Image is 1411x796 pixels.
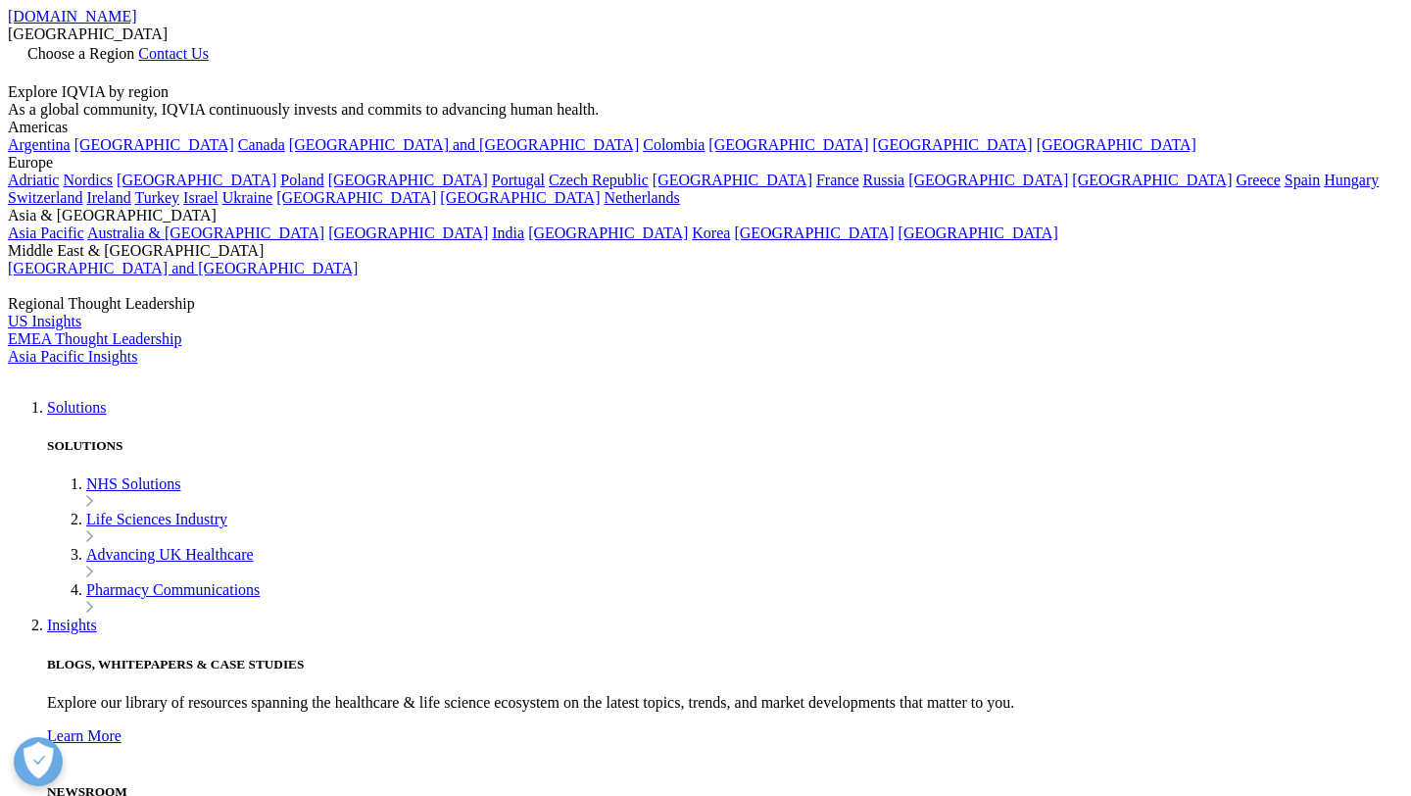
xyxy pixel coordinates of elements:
[8,260,358,276] a: [GEOGRAPHIC_DATA] and [GEOGRAPHIC_DATA]
[8,154,1403,172] div: Europe
[8,207,1403,224] div: Asia & [GEOGRAPHIC_DATA]
[8,224,84,241] a: Asia Pacific
[87,224,324,241] a: Australia & [GEOGRAPHIC_DATA]
[183,189,219,206] a: Israel
[8,136,71,153] a: Argentina
[440,189,600,206] a: [GEOGRAPHIC_DATA]
[8,330,181,347] a: EMEA Thought Leadership
[549,172,649,188] a: Czech Republic
[8,172,59,188] a: Adriatic
[1285,172,1320,188] a: Spain
[8,83,1403,101] div: Explore IQVIA by region
[47,617,97,633] a: Insights
[276,189,436,206] a: [GEOGRAPHIC_DATA]
[63,172,113,188] a: Nordics
[8,348,137,365] a: Asia Pacific Insights
[47,399,106,416] a: Solutions
[86,546,254,563] a: Advancing UK Healthcare
[328,224,488,241] a: [GEOGRAPHIC_DATA]
[47,438,1403,454] h5: SOLUTIONS
[528,224,688,241] a: [GEOGRAPHIC_DATA]
[1236,172,1280,188] a: Greece
[86,475,180,492] a: NHS Solutions
[8,8,137,25] a: [DOMAIN_NAME]
[8,25,1403,43] div: [GEOGRAPHIC_DATA]
[86,189,130,206] a: Ireland
[328,172,488,188] a: [GEOGRAPHIC_DATA]
[8,295,1403,313] div: Regional Thought Leadership
[863,172,905,188] a: Russia
[222,189,273,206] a: Ukraine
[8,189,82,206] a: Switzerland
[653,172,812,188] a: [GEOGRAPHIC_DATA]
[692,224,730,241] a: Korea
[708,136,868,153] a: [GEOGRAPHIC_DATA]
[8,313,81,329] a: US Insights
[1037,136,1196,153] a: [GEOGRAPHIC_DATA]
[643,136,705,153] a: Colombia
[117,172,276,188] a: [GEOGRAPHIC_DATA]
[134,189,179,206] a: Turkey
[47,727,1403,763] a: Learn More
[604,189,679,206] a: Netherlands
[492,224,524,241] a: India
[47,657,1403,672] h5: BLOGS, WHITEPAPERS & CASE STUDIES
[47,694,1403,712] p: Explore our library of resources spanning the healthcare & life science ecosystem on the latest t...
[289,136,639,153] a: [GEOGRAPHIC_DATA] and [GEOGRAPHIC_DATA]
[1324,172,1379,188] a: Hungary
[8,119,1403,136] div: Americas
[1072,172,1232,188] a: [GEOGRAPHIC_DATA]
[492,172,545,188] a: Portugal
[138,45,209,62] a: Contact Us
[734,224,894,241] a: [GEOGRAPHIC_DATA]
[816,172,859,188] a: France
[8,242,1403,260] div: Middle East & [GEOGRAPHIC_DATA]
[873,136,1033,153] a: [GEOGRAPHIC_DATA]
[86,581,260,598] a: Pharmacy Communications
[899,224,1058,241] a: [GEOGRAPHIC_DATA]
[238,136,285,153] a: Canada
[908,172,1068,188] a: [GEOGRAPHIC_DATA]
[74,136,234,153] a: [GEOGRAPHIC_DATA]
[14,737,63,786] button: Voorkeuren openen
[86,511,227,527] a: Life Sciences Industry
[280,172,323,188] a: Poland
[27,45,134,62] span: Choose a Region
[8,101,1403,119] div: As a global community, IQVIA continuously invests and commits to advancing human health.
